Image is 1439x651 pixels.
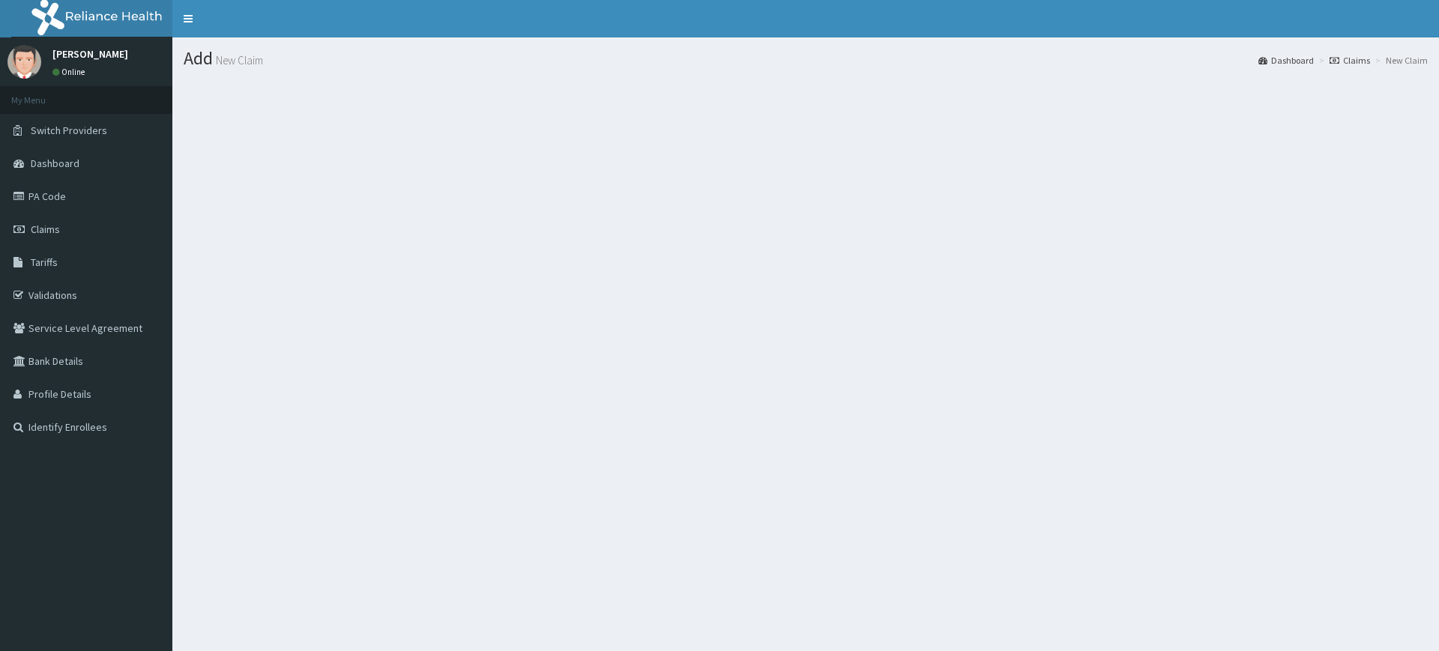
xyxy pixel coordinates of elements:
[52,67,88,77] a: Online
[213,55,263,66] small: New Claim
[7,45,41,79] img: User Image
[31,157,79,170] span: Dashboard
[31,124,107,137] span: Switch Providers
[1372,54,1428,67] li: New Claim
[1258,54,1314,67] a: Dashboard
[31,222,60,236] span: Claims
[1330,54,1370,67] a: Claims
[31,255,58,269] span: Tariffs
[52,49,128,59] p: [PERSON_NAME]
[184,49,1428,68] h1: Add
